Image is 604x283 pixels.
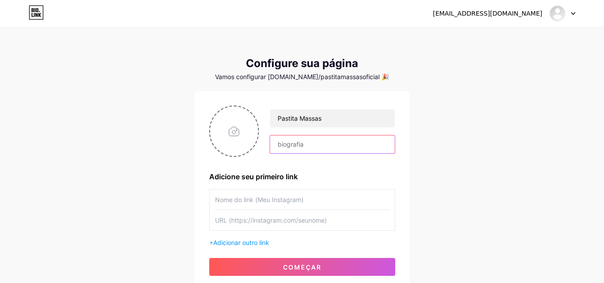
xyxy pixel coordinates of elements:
[283,263,321,271] font: começar
[213,239,269,246] font: Adicionar outro link
[209,239,213,246] font: +
[246,57,358,70] font: Configure sua página
[209,172,298,181] font: Adicione seu primeiro link
[215,210,389,230] input: URL (https://instagram.com/seunome)
[433,10,542,17] font: [EMAIL_ADDRESS][DOMAIN_NAME]
[270,110,394,127] input: Seu nome
[549,5,566,22] img: pastitamassasoficial
[215,73,389,80] font: Vamos configurar [DOMAIN_NAME]/pastitamassasoficial 🎉
[215,190,389,210] input: Nome do link (Meu Instagram)
[209,258,395,276] button: começar
[270,135,394,153] input: biografia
